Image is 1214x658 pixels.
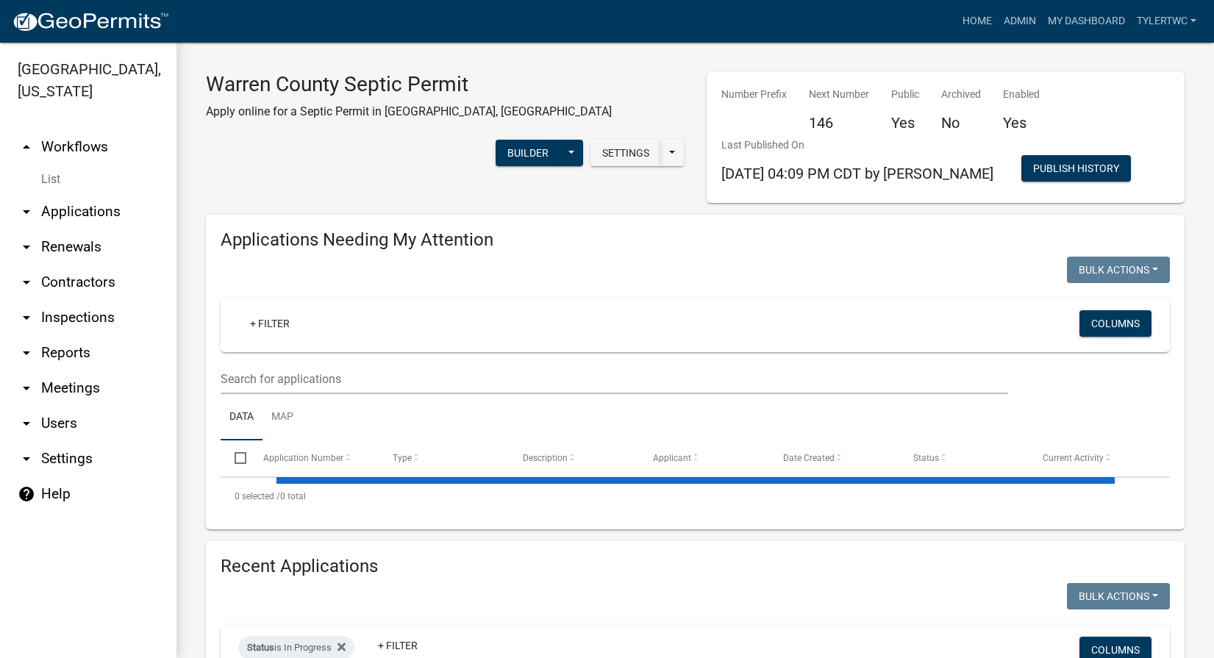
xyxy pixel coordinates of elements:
[1021,164,1131,176] wm-modal-confirm: Workflow Publish History
[249,440,379,476] datatable-header-cell: Application Number
[1079,310,1151,337] button: Columns
[18,379,35,397] i: arrow_drop_down
[206,103,612,121] p: Apply online for a Septic Permit in [GEOGRAPHIC_DATA], [GEOGRAPHIC_DATA]
[247,642,274,653] span: Status
[393,453,412,463] span: Type
[809,114,869,132] h5: 146
[721,165,993,182] span: [DATE] 04:09 PM CDT by [PERSON_NAME]
[18,309,35,326] i: arrow_drop_down
[18,485,35,503] i: help
[18,238,35,256] i: arrow_drop_down
[379,440,509,476] datatable-header-cell: Type
[809,87,869,102] p: Next Number
[221,364,1008,394] input: Search for applications
[221,478,1170,515] div: 0 total
[769,440,899,476] datatable-header-cell: Date Created
[1021,155,1131,182] button: Publish History
[18,273,35,291] i: arrow_drop_down
[1067,257,1170,283] button: Bulk Actions
[1003,114,1040,132] h5: Yes
[509,440,639,476] datatable-header-cell: Description
[891,87,919,102] p: Public
[221,440,249,476] datatable-header-cell: Select
[957,7,998,35] a: Home
[263,394,302,441] a: Map
[899,440,1029,476] datatable-header-cell: Status
[235,491,280,501] span: 0 selected /
[721,87,787,102] p: Number Prefix
[783,453,835,463] span: Date Created
[941,87,981,102] p: Archived
[913,453,939,463] span: Status
[221,556,1170,577] h4: Recent Applications
[263,453,343,463] span: Application Number
[891,114,919,132] h5: Yes
[1067,583,1170,609] button: Bulk Actions
[1029,440,1159,476] datatable-header-cell: Current Activity
[18,415,35,432] i: arrow_drop_down
[221,394,263,441] a: Data
[639,440,769,476] datatable-header-cell: Applicant
[523,453,568,463] span: Description
[1003,87,1040,102] p: Enabled
[1042,7,1131,35] a: My Dashboard
[496,140,560,166] button: Builder
[590,140,661,166] button: Settings
[998,7,1042,35] a: Admin
[206,72,612,97] h3: Warren County Septic Permit
[1043,453,1104,463] span: Current Activity
[941,114,981,132] h5: No
[18,344,35,362] i: arrow_drop_down
[18,138,35,156] i: arrow_drop_up
[653,453,691,463] span: Applicant
[1131,7,1202,35] a: TylerTWC
[238,310,301,337] a: + Filter
[221,229,1170,251] h4: Applications Needing My Attention
[18,203,35,221] i: arrow_drop_down
[721,137,993,153] p: Last Published On
[18,450,35,468] i: arrow_drop_down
